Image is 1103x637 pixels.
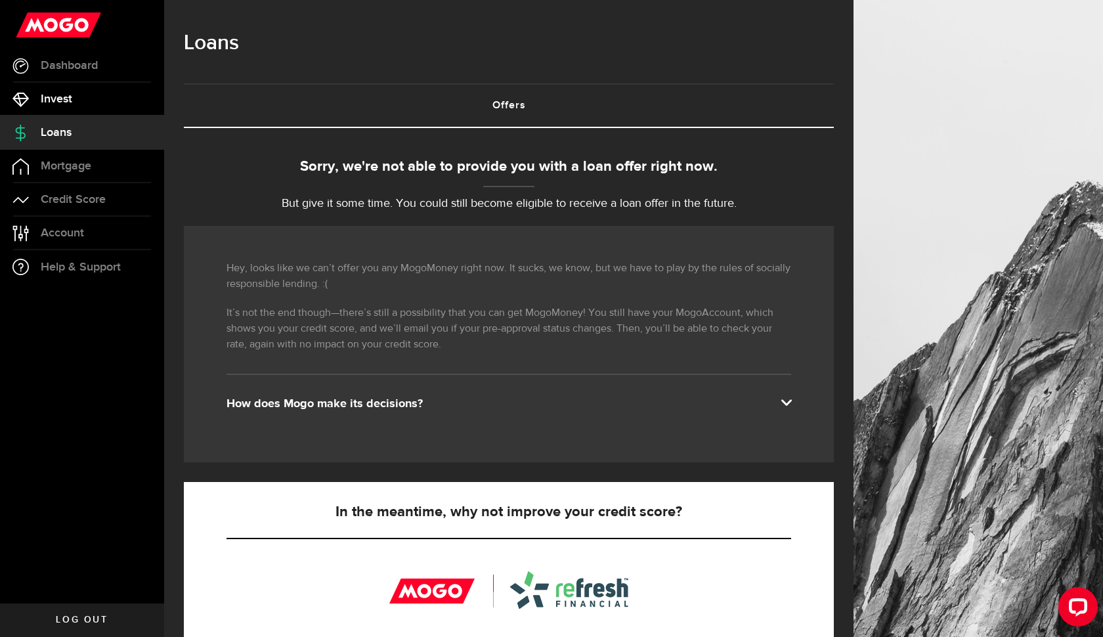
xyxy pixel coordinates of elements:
span: Mortgage [41,160,91,172]
span: Log out [56,615,108,625]
ul: Tabs Navigation [184,83,834,128]
div: Sorry, we're not able to provide you with a loan offer right now. [184,156,834,178]
a: Offers [184,85,834,127]
p: Hey, looks like we can’t offer you any MogoMoney right now. It sucks, we know, but we have to pla... [227,261,791,292]
span: Help & Support [41,261,121,273]
span: Invest [41,93,72,105]
div: How does Mogo make its decisions? [227,396,791,412]
iframe: LiveChat chat widget [1048,582,1103,637]
span: Dashboard [41,60,98,72]
h5: In the meantime, why not improve your credit score? [227,504,791,520]
span: Account [41,227,84,239]
p: But give it some time. You could still become eligible to receive a loan offer in the future. [184,195,834,213]
span: Credit Score [41,194,106,206]
span: Loans [41,127,72,139]
h1: Loans [184,26,834,60]
p: It’s not the end though—there’s still a possibility that you can get MogoMoney! You still have yo... [227,305,791,353]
